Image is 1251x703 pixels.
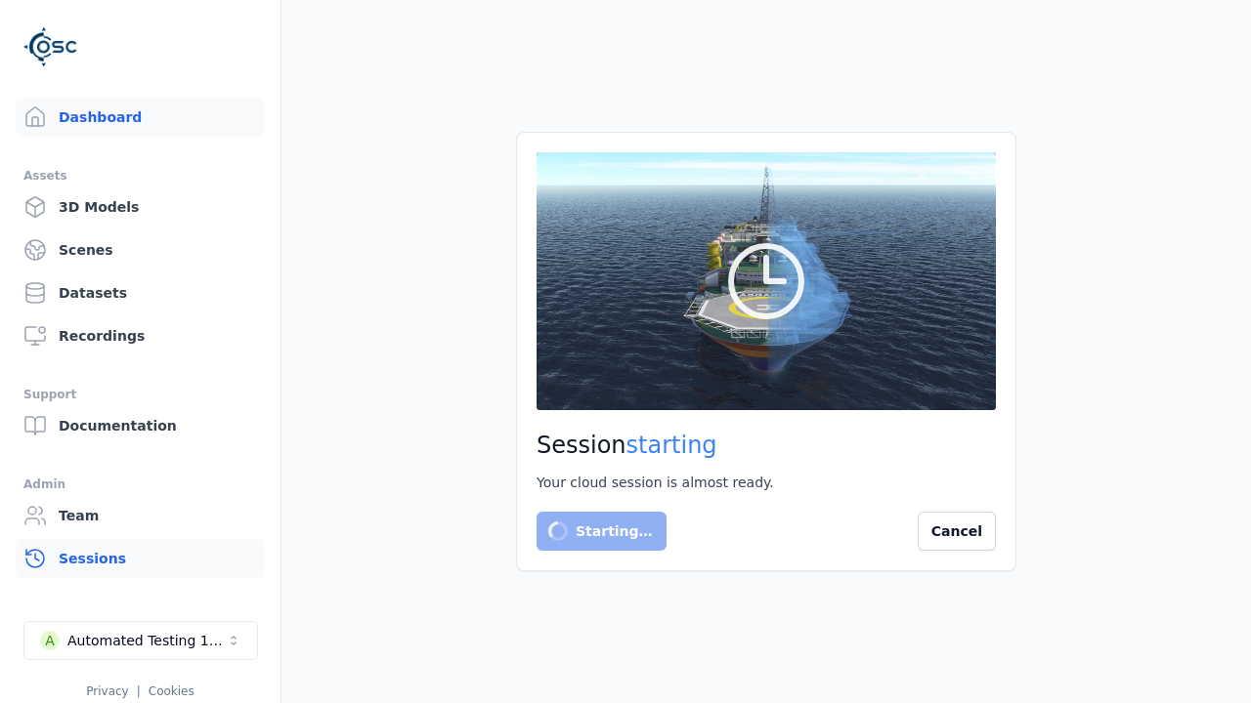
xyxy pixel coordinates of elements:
[23,621,258,660] button: Select a workspace
[149,684,194,698] a: Cookies
[537,430,996,461] h2: Session
[16,406,265,445] a: Documentation
[23,20,78,74] img: Logo
[137,684,141,698] span: |
[537,512,667,551] button: Starting…
[67,631,226,650] div: Automated Testing 1 - Playwright
[16,230,265,269] a: Scenes
[16,539,265,578] a: Sessions
[16,187,265,227] a: 3D Models
[40,631,60,650] div: A
[16,273,265,312] a: Datasets
[918,512,996,551] button: Cancel
[16,98,265,137] a: Dashboard
[86,684,128,698] a: Privacy
[23,164,257,187] div: Assets
[626,432,717,459] span: starting
[23,383,257,406] div: Support
[23,473,257,496] div: Admin
[537,473,996,492] div: Your cloud session is almost ready.
[16,496,265,535] a: Team
[16,316,265,355] a: Recordings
